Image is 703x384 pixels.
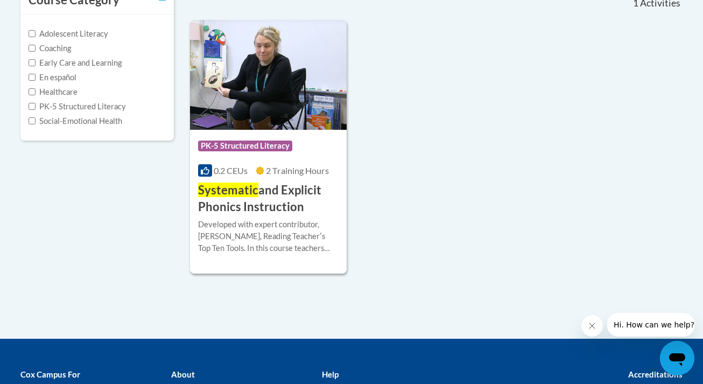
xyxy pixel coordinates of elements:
span: Systematic [198,183,258,197]
iframe: Button to launch messaging window [660,341,694,375]
label: Social-Emotional Health [29,115,122,127]
b: About [171,369,195,379]
input: Checkbox for Options [29,117,36,124]
span: 2 Training Hours [266,165,329,176]
label: Healthcare [29,86,78,98]
span: 0.2 CEUs [214,165,248,176]
img: Course Logo [190,20,347,130]
input: Checkbox for Options [29,103,36,110]
input: Checkbox for Options [29,88,36,95]
label: PK-5 Structured Literacy [29,101,126,113]
b: Accreditations [628,369,683,379]
input: Checkbox for Options [29,59,36,66]
input: Checkbox for Options [29,74,36,81]
a: Course LogoPK-5 Structured Literacy0.2 CEUs2 Training Hours Systematicand Explicit Phonics Instru... [190,20,347,273]
span: PK-5 Structured Literacy [198,141,292,151]
b: Cox Campus For [20,369,80,379]
label: Early Care and Learning [29,57,122,69]
iframe: Close message [581,315,603,337]
label: Adolescent Literacy [29,28,108,40]
label: Coaching [29,43,71,54]
input: Checkbox for Options [29,45,36,52]
b: Help [322,369,339,379]
label: En español [29,72,76,83]
iframe: Message from company [607,313,694,337]
h3: and Explicit Phonics Instruction [198,182,339,215]
input: Checkbox for Options [29,30,36,37]
div: Developed with expert contributor, [PERSON_NAME], Reading Teacherʹs Top Ten Tools. In this course... [198,219,339,254]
